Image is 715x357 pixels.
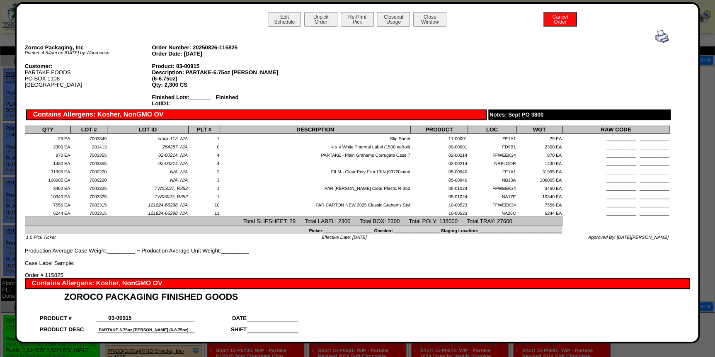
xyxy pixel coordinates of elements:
td: ZOROCO PACKAGING FINISHED GOODS [39,289,298,302]
td: 4 [188,158,220,167]
td: ____________ ____________ [562,192,669,200]
td: Slip Sheet [220,134,411,142]
td: FFWEEK34 [468,200,516,208]
td: 05-01024 [411,183,468,192]
td: ____________ ____________ [562,167,669,175]
td: ____________ ____________ [562,208,669,216]
span: 02-00214, N/A [158,153,188,158]
td: 7003315 [71,208,107,216]
td: 106005 EA [516,175,562,183]
button: EditSchedule [268,12,301,27]
td: ____________ ____________ [562,134,669,142]
div: PARTAKE FOODS PO BOX 1108 [GEOGRAPHIC_DATA] [25,63,152,88]
td: 3460 EA [516,183,562,192]
td: ____________ ____________ [562,142,669,150]
td: 7003349 [71,134,107,142]
td: 870 EA [25,150,70,158]
td: 6244 EA [516,208,562,216]
td: PAR [PERSON_NAME] Clear Plastic R-352 [220,183,411,192]
td: 7003325 [71,183,107,192]
td: NA26C [468,208,516,216]
td: 2300 EA [25,142,70,150]
th: WGT [516,126,562,134]
div: Contains Allergens: Kosher, NonGMO OV [26,109,487,120]
div: Qty: 2,300 CS [152,82,279,88]
img: print.gif [655,30,669,43]
div: Order Number: 20250826-115825 [152,44,279,51]
td: 7003315 [71,200,107,208]
td: 31995 EA [516,167,562,175]
button: CloseoutUsage [377,12,410,27]
td: 11-00001 [411,134,468,142]
span: 121824-66298, N/A [148,211,188,216]
td: 3 [188,175,220,183]
td: 09-00001 [411,142,468,150]
td: 1430 EA [25,158,70,167]
td: 201413 [71,142,107,150]
span: N/A, N/A [170,178,188,183]
th: LOT # [71,126,107,134]
td: PAR CARTON NEW 2025 Classic Grahams Styl [220,200,411,208]
td: ____________ ____________ [562,183,669,192]
td: Picker:____________________ Checker:___________________ Staging Location:________________________... [25,226,562,234]
td: 2 [188,167,220,175]
th: PLT # [188,126,220,134]
td: 2300 EA [516,142,562,150]
div: Production Average Case Weight:_________ ~ Production Average Unit Weight:_________ Case Label Sa... [25,30,670,266]
td: 03-00915 [97,310,143,321]
span: TW05027, R352 [155,194,188,199]
th: PRODUCT [411,126,468,134]
td: 1430 EA [516,158,562,167]
td: ____________ ____________ [562,158,669,167]
span: 1.0 Pick Ticket [26,235,56,240]
div: Printed: 4:54pm on [DATE] by Warehouse [25,51,152,56]
td: 106005 EA [25,175,70,183]
td: LOT NUMBER [39,333,97,344]
td: FFWEEK34 [468,183,516,192]
td: 11 [188,208,220,216]
button: UnpickOrder [304,12,337,27]
td: FD9B1 [468,142,516,150]
font: PARTAKE-6.75oz [PERSON_NAME] (6-6.75oz) [99,328,188,333]
div: Order Date: [DATE] [152,51,279,57]
td: 7003355 [71,158,107,167]
td: 7003325 [71,192,107,200]
th: QTY [25,126,70,134]
td: 05-01024 [411,192,468,200]
td: 10-00523 [411,200,468,208]
td: 4 [188,150,220,158]
td: FE1A1 [468,134,516,142]
td: FE1A1 [468,167,516,175]
td: 05-00940 [411,175,468,183]
td: PRODUCT DESC [39,321,97,333]
a: CloseWindow [412,19,447,25]
div: Contains Allergens: Kosher, NonGMO OV [25,278,690,289]
td: 02-00214 [411,150,468,158]
span: 02-00214, N/A [158,161,188,166]
td: FFWEEK34 [468,150,516,158]
th: LOC [468,126,516,134]
div: Zoroco Packaging, Inc [25,44,152,51]
td: 3460 EA [25,183,70,192]
td: 7000220 [71,167,107,175]
td: Total SLIPSHEET: 29 Total LABEL: 2300 Total BOX: 2300 Total POLY: 138000 Total TRAY: 27600 [25,217,562,226]
td: SHIFT [194,321,247,333]
span: 121824-66298, N/A [148,203,188,208]
button: Re-PrintPick [341,12,374,27]
span: 254257, N/A [162,145,188,150]
td: FILM - Clear Poly Film 13IN (93720in/rol [220,167,411,175]
td: ____________ ____________ [562,150,669,158]
td: 1 [188,183,220,192]
td: 1 [188,192,220,200]
td: 29 EA [25,134,70,142]
td: 6244 EA [25,208,70,216]
div: Product: 03-00915 [152,63,279,69]
td: 7556 EA [516,200,562,208]
button: CancelOrder [543,12,577,27]
button: CloseWindow [413,12,446,27]
td: 1 [188,134,220,142]
td: ____________ ____________ [562,175,669,183]
td: 02-00214 [411,158,468,167]
td: 10340 EA [25,192,70,200]
td: 7003355 [71,150,107,158]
